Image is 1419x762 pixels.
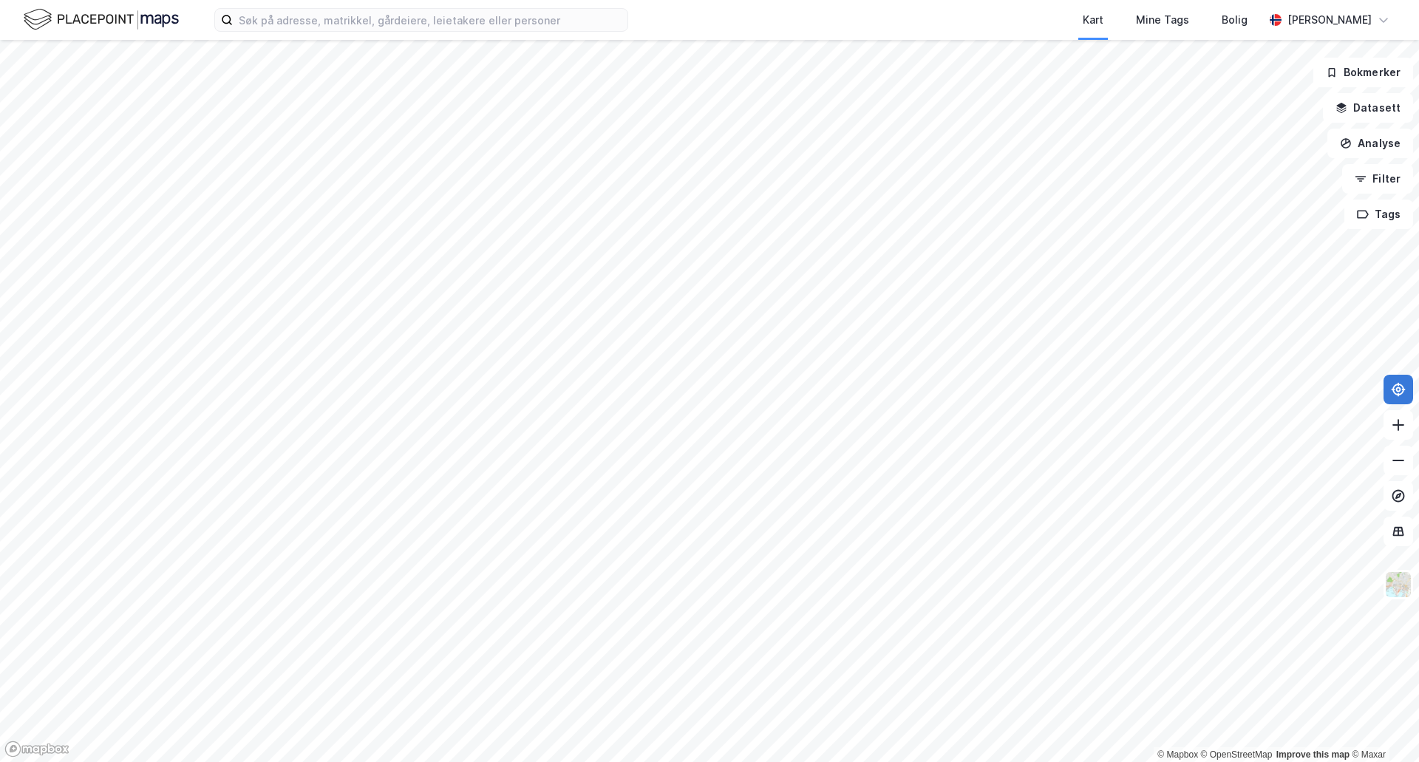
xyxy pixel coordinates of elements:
[1345,691,1419,762] div: Kontrollprogram for chat
[233,9,627,31] input: Søk på adresse, matrikkel, gårdeiere, leietakere eller personer
[1136,11,1189,29] div: Mine Tags
[24,7,179,33] img: logo.f888ab2527a4732fd821a326f86c7f29.svg
[1323,93,1413,123] button: Datasett
[1327,129,1413,158] button: Analyse
[1342,164,1413,194] button: Filter
[1201,749,1273,760] a: OpenStreetMap
[1345,691,1419,762] iframe: Chat Widget
[1344,200,1413,229] button: Tags
[1083,11,1103,29] div: Kart
[1384,571,1412,599] img: Z
[1287,11,1372,29] div: [PERSON_NAME]
[1157,749,1198,760] a: Mapbox
[1313,58,1413,87] button: Bokmerker
[4,741,69,758] a: Mapbox homepage
[1222,11,1248,29] div: Bolig
[1276,749,1350,760] a: Improve this map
